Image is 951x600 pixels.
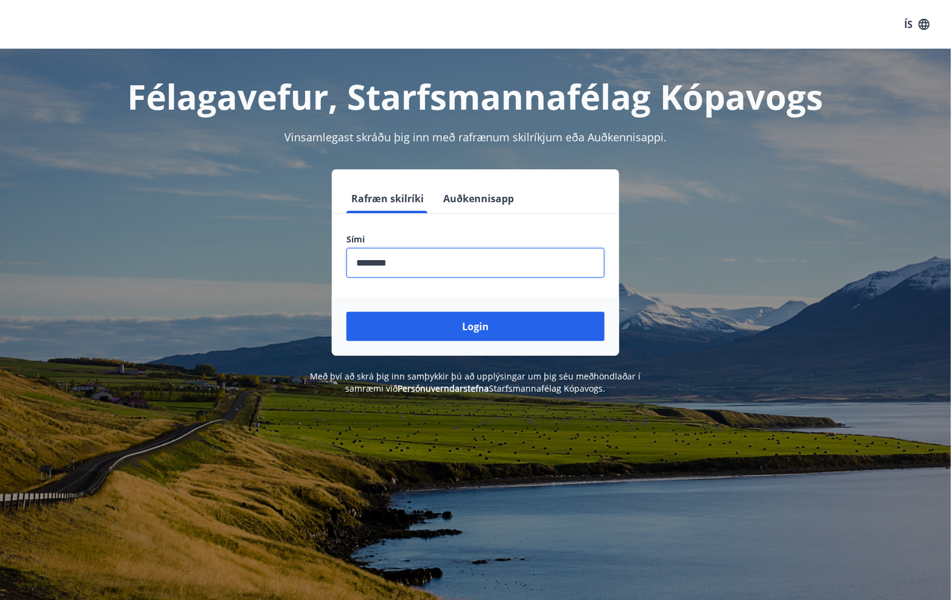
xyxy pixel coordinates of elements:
[346,233,605,245] label: Sími
[311,370,641,394] span: Með því að skrá þig inn samþykkir þú að upplýsingar um þig séu meðhöndlaðar í samræmi við Starfsm...
[284,130,667,144] span: Vinsamlegast skráðu þig inn með rafrænum skilríkjum eða Auðkennisappi.
[438,184,519,213] button: Auðkennisapp
[346,184,429,213] button: Rafræn skilríki
[398,383,490,394] a: Persónuverndarstefna
[346,312,605,341] button: Login
[52,73,899,119] h1: Félagavefur, Starfsmannafélag Kópavogs
[897,13,936,35] button: ÍS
